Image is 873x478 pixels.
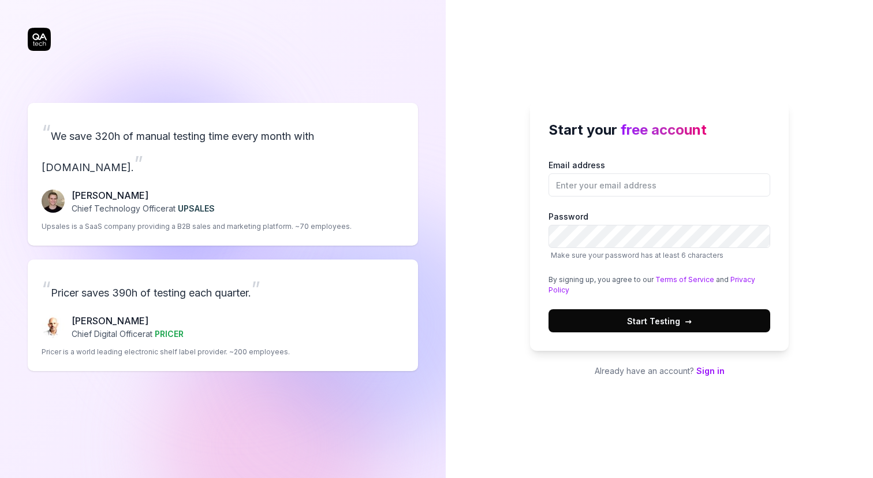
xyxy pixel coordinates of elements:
p: Already have an account? [530,365,789,377]
p: Chief Digital Officer at [72,328,184,340]
a: Terms of Service [655,275,714,284]
h2: Start your [549,120,770,140]
div: By signing up, you agree to our and [549,275,770,295]
a: “Pricer saves 390h of testing each quarter.”Chris Chalkitis[PERSON_NAME]Chief Digital Officerat P... [28,260,418,371]
span: “ [42,276,51,302]
span: Make sure your password has at least 6 characters [551,251,723,260]
p: [PERSON_NAME] [72,314,184,328]
span: → [685,315,692,327]
a: Sign in [696,366,725,376]
p: [PERSON_NAME] [72,188,215,202]
input: PasswordMake sure your password has at least 6 characters [549,225,770,248]
span: free account [621,121,707,138]
span: PRICER [155,329,184,339]
label: Email address [549,159,770,197]
span: ” [251,276,260,302]
span: “ [42,120,51,145]
img: Chris Chalkitis [42,315,65,338]
p: Pricer is a world leading electronic shelf label provider. ~200 employees. [42,347,290,357]
span: Start Testing [627,315,692,327]
button: Start Testing→ [549,309,770,332]
span: UPSALES [178,203,215,213]
label: Password [549,210,770,261]
span: ” [134,151,143,176]
p: We save 320h of manual testing time every month with [DOMAIN_NAME]. [42,117,404,179]
p: Upsales is a SaaS company providing a B2B sales and marketing platform. ~70 employees. [42,221,352,232]
p: Chief Technology Officer at [72,202,215,214]
p: Pricer saves 390h of testing each quarter. [42,273,404,305]
img: Fredrik Seidl [42,190,65,213]
a: “We save 320h of manual testing time every month with [DOMAIN_NAME].”Fredrik Seidl[PERSON_NAME]Ch... [28,103,418,246]
input: Email address [549,173,770,197]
